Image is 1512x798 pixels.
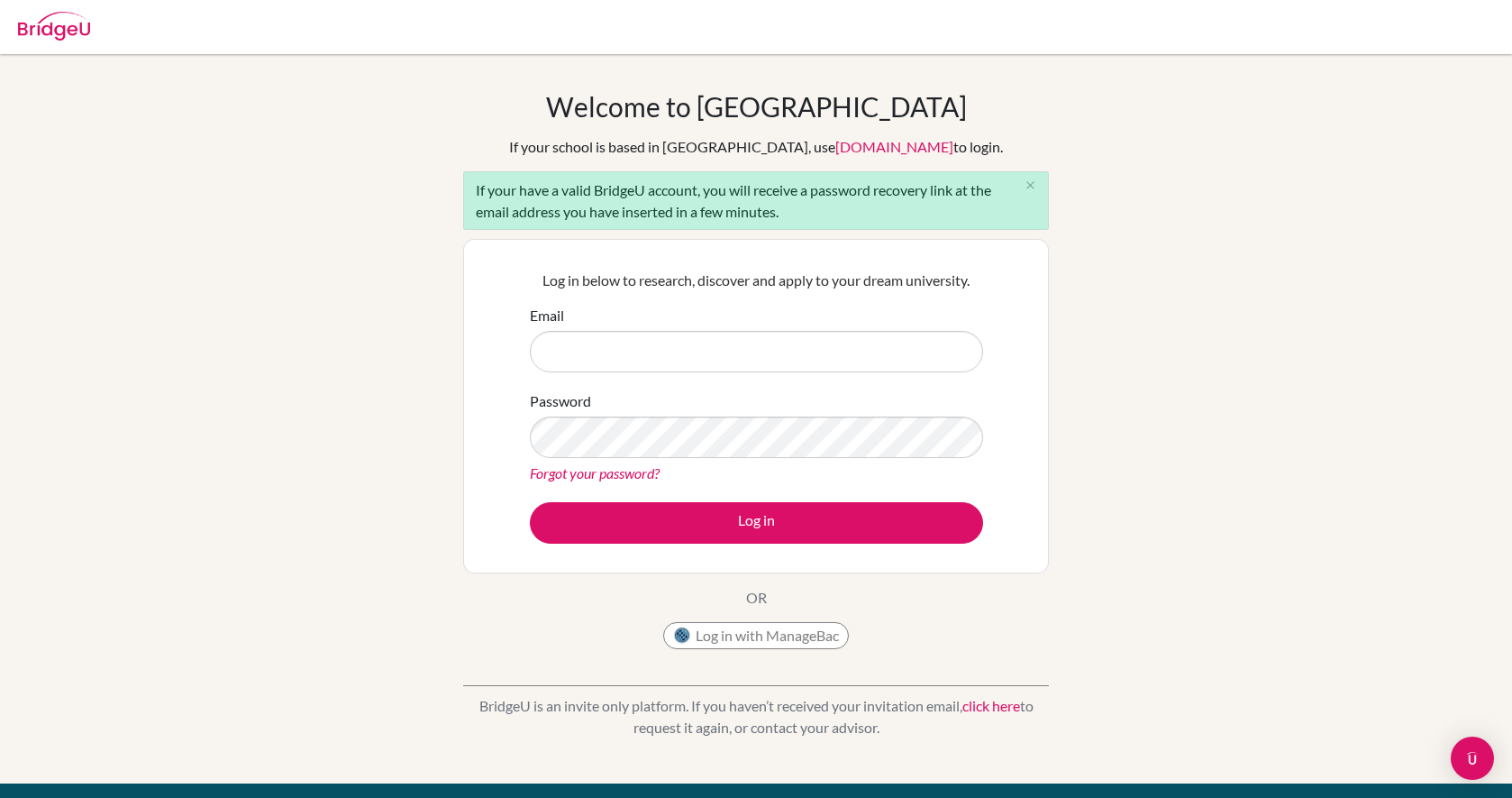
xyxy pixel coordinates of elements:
[509,136,1003,158] div: If your school is based in [GEOGRAPHIC_DATA], use to login.
[1012,172,1048,199] button: Close
[530,270,983,291] p: Log in below to research, discover and apply to your dream university.
[546,90,967,123] h1: Welcome to [GEOGRAPHIC_DATA]
[463,695,1049,738] p: BridgeU is an invite only platform. If you haven’t received your invitation email, to request it ...
[746,587,767,609] p: OR
[18,12,90,41] img: Bridge-U
[663,622,849,649] button: Log in with ManageBac
[530,464,660,482] a: Forgot your password?
[962,697,1020,714] a: click here
[530,390,591,412] label: Password
[835,138,953,155] a: [DOMAIN_NAME]
[530,502,983,544] button: Log in
[463,171,1049,230] div: If your have a valid BridgeU account, you will receive a password recovery link at the email addr...
[530,305,564,326] label: Email
[1024,179,1037,192] i: close
[1451,737,1494,780] div: Open Intercom Messenger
